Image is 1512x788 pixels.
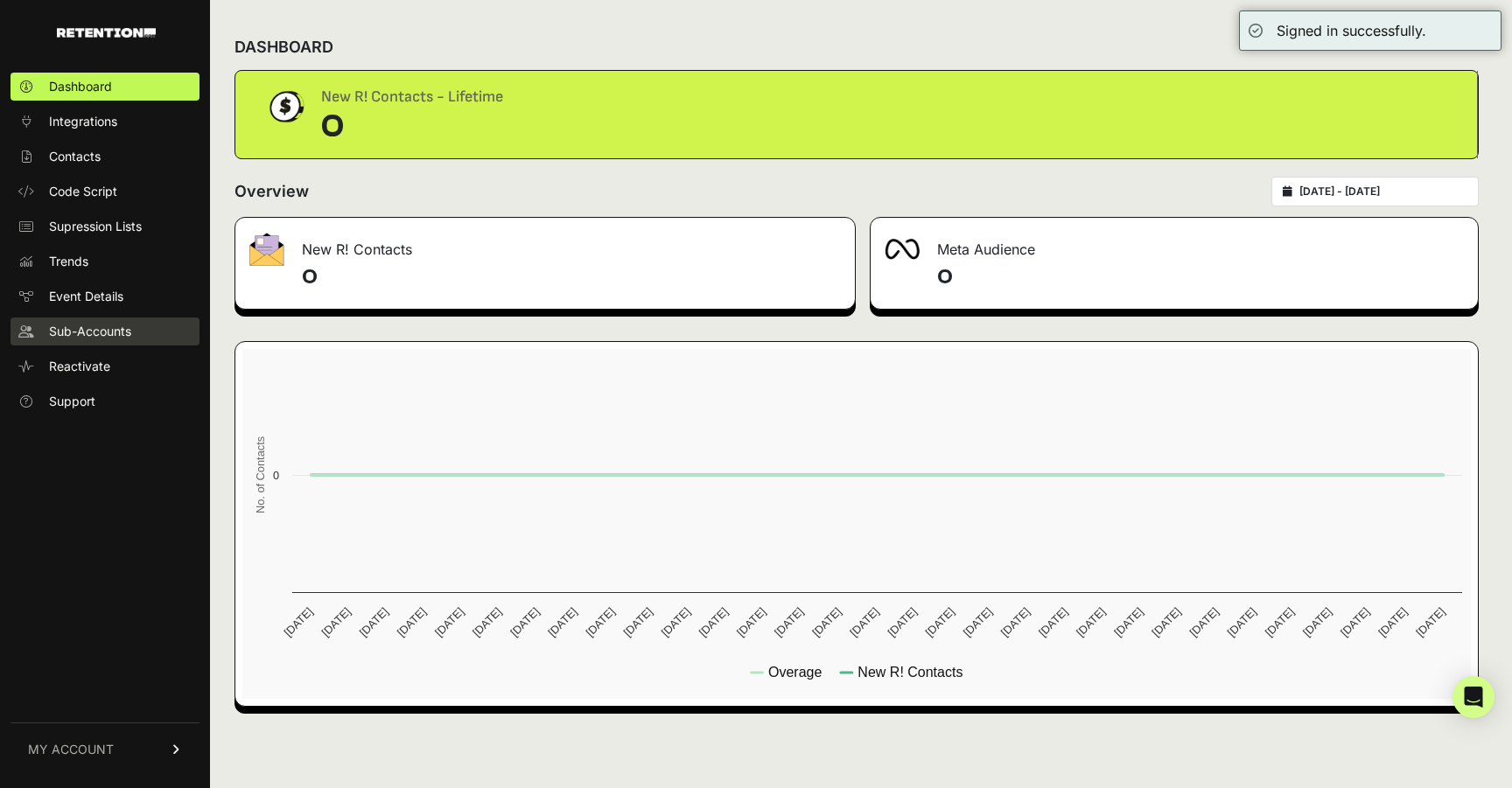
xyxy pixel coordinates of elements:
[809,605,843,639] text: [DATE]
[885,239,920,260] img: fa-meta-2f981b61bb99beabf952f7030308934f19ce035c18b003e963880cc3fabeebb7.png
[49,323,131,340] span: Sub-Accounts
[49,393,95,410] span: Support
[1452,676,1494,718] div: Open Intercom Messenger
[734,605,768,639] text: [DATE]
[57,28,156,38] img: Retention.com
[10,352,199,380] a: Reactivate
[235,218,855,270] div: New R! Contacts
[49,218,142,235] span: Supression Lists
[273,469,279,482] text: 0
[263,85,307,129] img: dollar-coin-05c43ed7efb7bc0c12610022525b4bbbb207c7efeef5aecc26f025e68dcafac9.png
[49,183,117,200] span: Code Script
[249,233,284,266] img: fa-envelope-19ae18322b30453b285274b1b8af3d052b27d846a4fbe8435d1a52b978f639a2.png
[10,143,199,171] a: Contacts
[281,605,315,639] text: [DATE]
[961,605,995,639] text: [DATE]
[357,605,391,639] text: [DATE]
[10,108,199,136] a: Integrations
[1149,605,1183,639] text: [DATE]
[1300,605,1334,639] text: [DATE]
[847,605,881,639] text: [DATE]
[583,605,617,639] text: [DATE]
[871,218,1478,270] div: Meta Audience
[937,263,1464,291] h4: 0
[10,317,199,345] a: Sub-Accounts
[49,113,117,130] span: Integrations
[10,722,199,776] a: MY ACCOUNT
[1263,605,1297,639] text: [DATE]
[49,288,123,305] span: Event Details
[28,741,114,758] span: MY ACCOUNT
[234,179,309,204] h2: Overview
[254,436,267,513] text: No. of Contacts
[545,605,579,639] text: [DATE]
[1225,605,1259,639] text: [DATE]
[302,263,841,291] h4: 0
[1413,605,1447,639] text: [DATE]
[923,605,957,639] text: [DATE]
[49,78,112,95] span: Dashboard
[49,253,88,270] span: Trends
[1375,605,1410,639] text: [DATE]
[696,605,731,639] text: [DATE]
[321,85,503,109] div: New R! Contacts - Lifetime
[321,109,503,144] div: 0
[1111,605,1145,639] text: [DATE]
[432,605,466,639] text: [DATE]
[1277,20,1426,41] div: Signed in successfully.
[234,35,333,59] h2: DASHBOARD
[1338,605,1372,639] text: [DATE]
[49,148,101,165] span: Contacts
[10,282,199,310] a: Event Details
[49,358,110,375] span: Reactivate
[1074,605,1108,639] text: [DATE]
[659,605,693,639] text: [DATE]
[507,605,542,639] text: [DATE]
[10,248,199,275] a: Trends
[885,605,919,639] text: [DATE]
[470,605,504,639] text: [DATE]
[998,605,1032,639] text: [DATE]
[10,213,199,241] a: Supression Lists
[10,387,199,415] a: Support
[319,605,353,639] text: [DATE]
[1036,605,1070,639] text: [DATE]
[857,665,962,680] text: New R! Contacts
[10,178,199,206] a: Code Script
[10,73,199,101] a: Dashboard
[395,605,429,639] text: [DATE]
[772,605,806,639] text: [DATE]
[621,605,655,639] text: [DATE]
[1187,605,1221,639] text: [DATE]
[768,665,822,680] text: Overage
